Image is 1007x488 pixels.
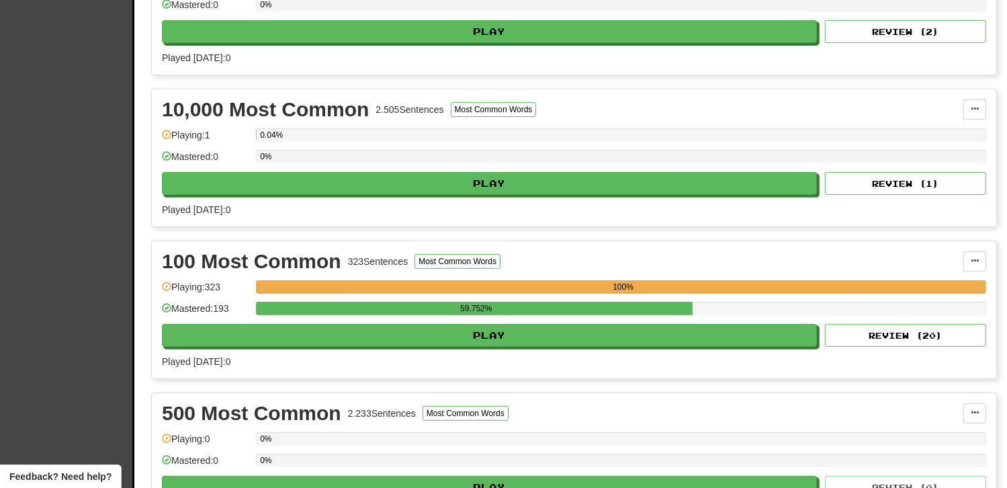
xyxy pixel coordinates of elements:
[162,356,230,367] span: Played [DATE]: 0
[162,280,249,302] div: Playing: 323
[162,20,817,43] button: Play
[162,251,341,272] div: 100 Most Common
[348,407,416,420] div: 2.233 Sentences
[825,172,986,195] button: Review (1)
[260,302,692,315] div: 59.752%
[414,254,500,269] button: Most Common Words
[162,99,369,120] div: 10,000 Most Common
[162,432,249,454] div: Playing: 0
[162,324,817,347] button: Play
[162,128,249,151] div: Playing: 1
[162,204,230,215] span: Played [DATE]: 0
[162,302,249,324] div: Mastered: 193
[9,470,112,483] span: Open feedback widget
[451,102,537,117] button: Most Common Words
[162,403,341,423] div: 500 Most Common
[162,150,249,172] div: Mastered: 0
[376,103,443,116] div: 2.505 Sentences
[162,172,817,195] button: Play
[348,255,408,268] div: 323 Sentences
[423,406,509,421] button: Most Common Words
[825,324,986,347] button: Review (20)
[825,20,986,43] button: Review (2)
[162,454,249,476] div: Mastered: 0
[162,52,230,63] span: Played [DATE]: 0
[260,280,986,294] div: 100%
